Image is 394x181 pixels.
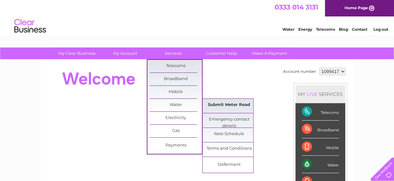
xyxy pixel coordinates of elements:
[203,99,255,111] a: Submit Meter Read
[147,47,199,59] a: Services
[51,47,103,59] a: My Clear Business
[316,27,335,32] a: Telecoms
[281,66,318,77] td: Account number
[203,142,255,155] a: Terms and Conditions
[150,60,202,72] a: Telecoms
[203,128,255,140] a: Rate Schedule
[195,47,248,59] a: Customer Help
[150,125,202,137] a: Gas
[306,91,319,97] div: LIVE
[243,47,296,59] a: Make A Payment
[150,86,202,98] a: Mobile
[203,113,255,126] a: Emergency contact details
[150,73,202,85] a: Broadband
[302,156,339,173] div: Water
[150,99,202,111] a: Water
[275,3,318,11] a: 0333 014 3131
[352,27,367,32] a: Contact
[302,121,339,138] div: Broadband
[150,139,202,152] a: Payments
[14,16,46,36] img: logo.png
[99,47,151,59] a: My Account
[282,27,294,32] a: Water
[48,3,347,31] div: Clear Business is a trading name of Verastar Limited (registered in [GEOGRAPHIC_DATA] No. 3667643...
[339,27,348,32] a: Blog
[203,159,255,171] a: Deferment
[373,27,388,32] a: Log out
[302,138,339,156] div: Mobile
[298,27,312,32] a: Energy
[302,103,339,121] div: Telecoms
[295,85,345,103] div: MY SERVICES
[150,112,202,124] a: Electricity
